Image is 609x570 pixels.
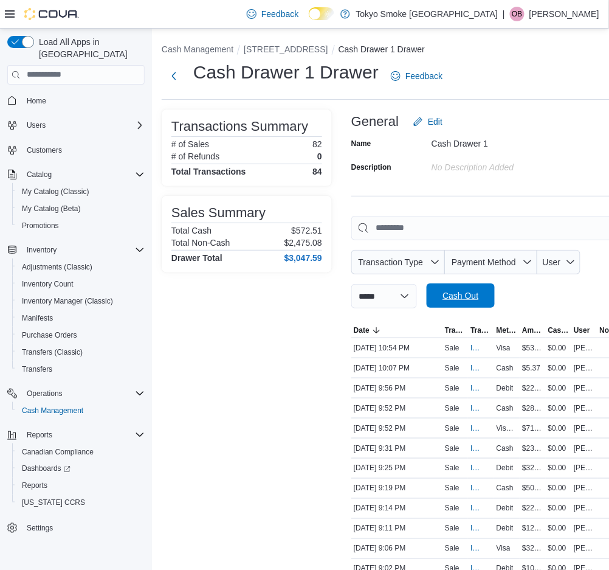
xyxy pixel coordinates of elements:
button: Date [351,323,442,338]
button: Transfers [12,361,150,378]
h3: Transactions Summary [171,119,308,134]
h3: Sales Summary [171,206,266,220]
nav: Complex example [7,87,145,569]
button: Reports [2,426,150,443]
div: [DATE] 9:25 PM [351,461,442,476]
span: Manifests [22,313,53,323]
h3: General [351,114,399,129]
span: Debit [497,524,514,534]
div: [DATE] 9:31 PM [351,441,442,456]
button: Transfers (Classic) [12,344,150,361]
span: [PERSON_NAME] [574,383,594,393]
span: Dashboards [22,464,71,474]
span: Transfers (Classic) [22,347,83,357]
span: Home [27,96,46,106]
p: Sale [445,464,459,473]
span: Debit [497,383,514,393]
span: Cash Management [17,403,145,418]
a: Purchase Orders [17,328,82,342]
a: Settings [22,521,58,536]
span: Promotions [17,218,145,233]
span: Reports [17,479,145,493]
div: $0.00 [546,441,571,456]
input: Dark Mode [309,7,334,20]
span: IN7JGD-6605026 [470,403,479,413]
p: [PERSON_NAME] [529,7,599,21]
span: Transfers [17,362,145,377]
span: [PERSON_NAME] [574,464,594,473]
button: Users [22,118,50,133]
p: Sale [445,524,459,534]
span: $71.19 [522,423,543,433]
p: Tokyo Smoke [GEOGRAPHIC_DATA] [356,7,498,21]
button: Catalog [22,167,57,182]
button: IN7JGD-6604817 [470,501,491,516]
button: Cash Drawer 1 Drawer [339,44,425,54]
span: $28.93 [522,403,543,413]
div: $0.00 [546,521,571,536]
div: $0.00 [546,541,571,556]
span: Inventory Manager (Classic) [22,296,113,306]
button: IN7JGD-6604887 [470,461,491,476]
a: Transfers (Classic) [17,345,88,360]
a: Feedback [242,2,303,26]
span: $5.37 [522,363,540,373]
button: Cash Management [162,44,233,54]
span: IN7JGD-6604767 [470,544,479,554]
div: No Description added [432,158,594,172]
span: Transaction Type [445,325,466,335]
span: IN7JGD-6605025 [470,423,479,433]
span: Reports [22,428,145,442]
span: Purchase Orders [17,328,145,342]
span: IN7JGD-6605273 [470,343,479,353]
p: Sale [445,504,459,513]
button: Cash Management [12,402,150,419]
button: Cash Back [546,323,571,338]
button: IN7JGD-6604848 [470,481,491,496]
span: [PERSON_NAME] [574,423,594,433]
div: $0.00 [546,341,571,355]
span: [US_STATE] CCRS [22,498,85,508]
button: Customers [2,141,150,159]
span: Reports [27,430,52,440]
span: Payment Method [452,257,516,267]
span: Purchase Orders [22,330,77,340]
a: Inventory Count [17,277,78,291]
span: IN7JGD-6605039 [470,383,479,393]
a: Reports [17,479,52,493]
span: Load All Apps in [GEOGRAPHIC_DATA] [34,36,145,60]
span: My Catalog (Beta) [22,204,81,214]
span: Reports [22,481,47,491]
span: Catalog [27,170,52,179]
span: Dark Mode [309,20,309,21]
button: IN7JGD-6605077 [470,361,491,375]
span: Debit [497,464,514,473]
p: 0 [317,151,322,161]
button: Catalog [2,166,150,183]
button: Promotions [12,217,150,234]
span: Inventory Count [22,279,74,289]
button: User [537,250,580,274]
button: IN7JGD-6604919 [470,441,491,456]
div: [DATE] 9:52 PM [351,421,442,436]
span: Adjustments (Classic) [17,260,145,274]
span: [PERSON_NAME] [574,443,594,453]
button: Operations [22,386,67,401]
button: Edit [408,109,447,134]
button: My Catalog (Classic) [12,183,150,200]
div: Cash Drawer 1 [432,134,594,148]
p: Sale [445,343,459,353]
span: Transfers [22,364,52,374]
button: [US_STATE] CCRS [12,495,150,512]
a: Manifests [17,311,58,325]
span: Catalog [22,167,145,182]
span: Cash [497,363,514,373]
span: IN7JGD-6604887 [470,464,479,473]
button: IN7JGD-6604767 [470,541,491,556]
button: Home [2,92,150,109]
a: Cash Management [17,403,88,418]
div: $0.00 [546,361,571,375]
div: [DATE] 9:19 PM [351,481,442,496]
a: [US_STATE] CCRS [17,496,90,510]
span: Amount [522,325,543,335]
